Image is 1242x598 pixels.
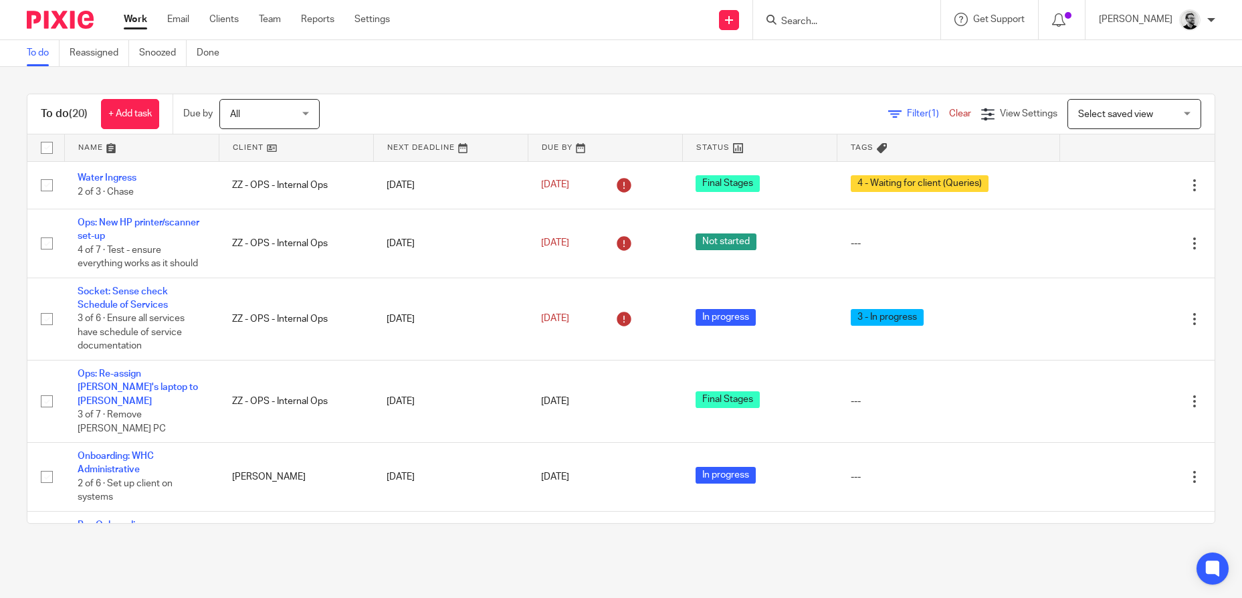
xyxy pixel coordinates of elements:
[541,314,569,324] span: [DATE]
[183,107,213,120] p: Due by
[70,40,129,66] a: Reassigned
[78,452,154,474] a: Onboarding: WHC Administrative
[541,181,569,190] span: [DATE]
[696,175,760,192] span: Final Stages
[373,443,528,512] td: [DATE]
[27,40,60,66] a: To do
[696,391,760,408] span: Final Stages
[219,278,373,360] td: ZZ - OPS - Internal Ops
[78,369,198,406] a: Ops: Re-assign [PERSON_NAME]'s laptop to [PERSON_NAME]
[973,15,1025,24] span: Get Support
[541,397,569,406] span: [DATE]
[219,161,373,209] td: ZZ - OPS - Internal Ops
[197,40,229,66] a: Done
[219,511,373,566] td: [PERSON_NAME]
[541,472,569,482] span: [DATE]
[696,467,756,484] span: In progress
[124,13,147,26] a: Work
[78,218,199,241] a: Ops: New HP printer/scanner set-up
[373,361,528,443] td: [DATE]
[259,13,281,26] a: Team
[139,40,187,66] a: Snoozed
[78,287,168,310] a: Socket: Sense check Schedule of Services
[373,209,528,278] td: [DATE]
[373,511,528,566] td: [DATE]
[851,237,1047,250] div: ---
[373,161,528,209] td: [DATE]
[1099,13,1172,26] p: [PERSON_NAME]
[696,233,756,250] span: Not started
[949,109,971,118] a: Clear
[1000,109,1057,118] span: View Settings
[78,245,198,269] span: 4 of 7 · Test - ensure everything works as it should
[851,144,873,151] span: Tags
[219,443,373,512] td: [PERSON_NAME]
[928,109,939,118] span: (1)
[1078,110,1153,119] span: Select saved view
[78,479,173,502] span: 2 of 6 · Set up client on systems
[78,187,134,197] span: 2 of 3 · Chase
[851,395,1047,408] div: ---
[41,107,88,121] h1: To do
[101,99,159,129] a: + Add task
[69,108,88,119] span: (20)
[167,13,189,26] a: Email
[1179,9,1201,31] img: Jack_2025.jpg
[219,209,373,278] td: ZZ - OPS - Internal Ops
[907,109,949,118] span: Filter
[541,239,569,248] span: [DATE]
[696,309,756,326] span: In progress
[373,278,528,360] td: [DATE]
[354,13,390,26] a: Settings
[78,314,185,351] span: 3 of 6 · Ensure all services have schedule of service documentation
[27,11,94,29] img: Pixie
[230,110,240,119] span: All
[78,520,146,530] a: Pre-Onboarding
[851,309,924,326] span: 3 - In progress
[851,175,989,192] span: 4 - Waiting for client (Queries)
[780,16,900,28] input: Search
[851,470,1047,484] div: ---
[301,13,334,26] a: Reports
[78,173,136,183] a: Water Ingress
[219,361,373,443] td: ZZ - OPS - Internal Ops
[209,13,239,26] a: Clients
[78,410,166,433] span: 3 of 7 · Remove [PERSON_NAME] PC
